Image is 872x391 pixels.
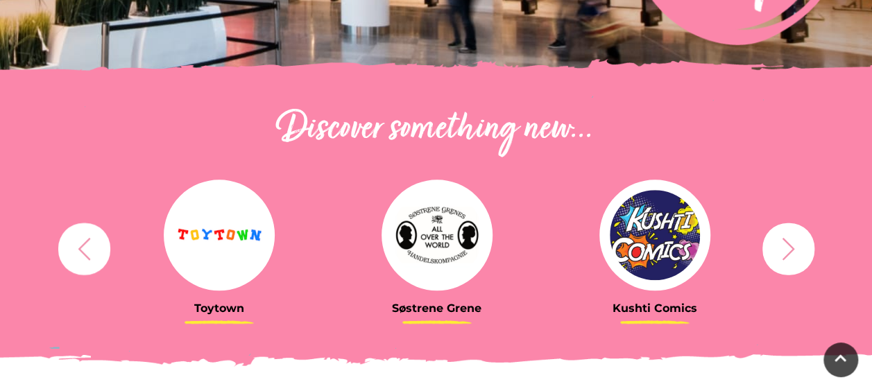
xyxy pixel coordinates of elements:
a: Søstrene Grene [339,180,536,315]
h3: Toytown [121,302,318,315]
a: Kushti Comics [556,180,753,315]
h3: Kushti Comics [556,302,753,315]
h3: Søstrene Grene [339,302,536,315]
a: Toytown [121,180,318,315]
h2: Discover something new... [51,107,821,152]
